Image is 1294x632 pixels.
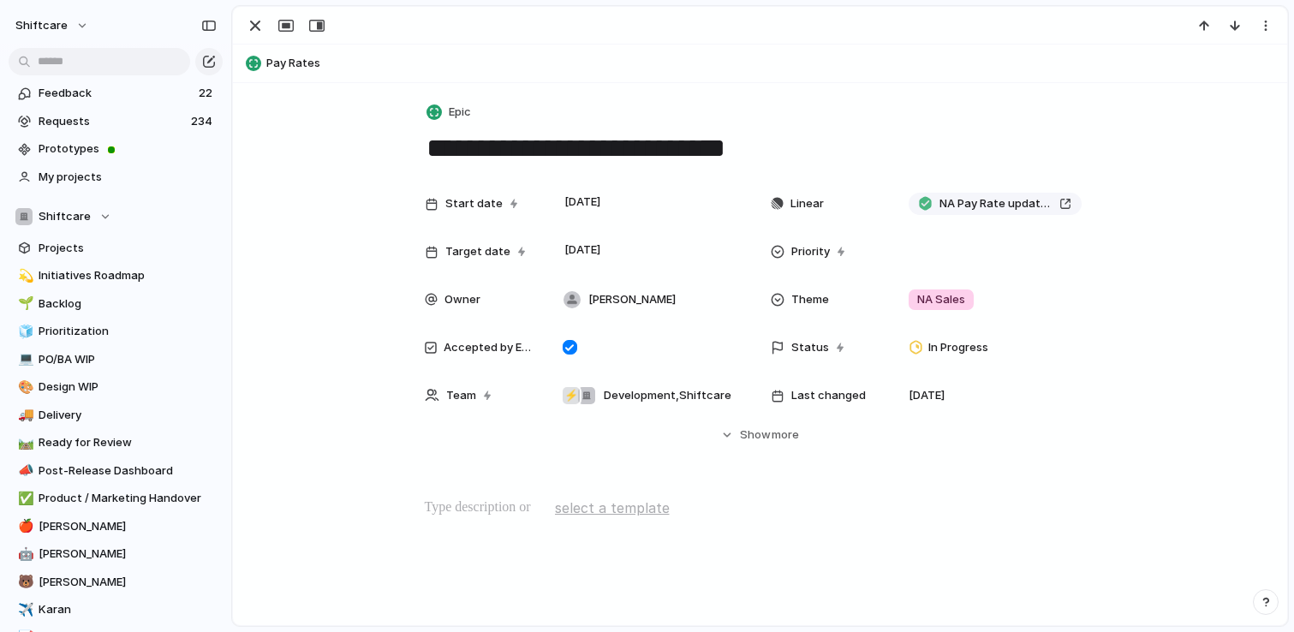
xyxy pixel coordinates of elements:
[9,569,223,595] a: 🐻[PERSON_NAME]
[15,462,33,480] button: 📣
[15,518,33,535] button: 🍎
[445,243,510,260] span: Target date
[423,100,476,125] button: Epic
[39,295,217,313] span: Backlog
[15,267,33,284] button: 💫
[39,407,217,424] span: Delivery
[39,462,217,480] span: Post-Release Dashboard
[9,319,223,344] div: 🧊Prioritization
[18,378,30,397] div: 🎨
[39,267,217,284] span: Initiatives Roadmap
[588,291,676,308] span: [PERSON_NAME]
[791,387,866,404] span: Last changed
[241,50,1279,77] button: Pay Rates
[791,339,829,356] span: Status
[928,339,988,356] span: In Progress
[9,80,223,106] a: Feedback22
[18,572,30,592] div: 🐻
[15,490,33,507] button: ✅
[791,243,830,260] span: Priority
[39,85,194,102] span: Feedback
[552,495,672,521] button: select a template
[39,169,217,186] span: My projects
[39,574,217,591] span: [PERSON_NAME]
[560,240,605,260] span: [DATE]
[9,136,223,162] a: Prototypes
[9,430,223,456] a: 🛤️Ready for Review
[9,236,223,261] a: Projects
[444,291,480,308] span: Owner
[604,387,731,404] span: Development , Shiftcare
[18,266,30,286] div: 💫
[9,109,223,134] a: Requests234
[555,498,670,518] span: select a template
[39,208,91,225] span: Shiftcare
[563,387,580,404] div: ⚡
[917,291,965,308] span: NA Sales
[909,193,1082,215] a: NA Pay Rate updates ([GEOGRAPHIC_DATA]/[GEOGRAPHIC_DATA])
[425,420,1096,450] button: Showmore
[791,291,829,308] span: Theme
[15,295,33,313] button: 🌱
[18,461,30,480] div: 📣
[8,12,98,39] button: shiftcare
[39,546,217,563] span: [PERSON_NAME]
[9,486,223,511] a: ✅Product / Marketing Handover
[15,323,33,340] button: 🧊
[909,387,945,404] span: [DATE]
[199,85,216,102] span: 22
[560,192,605,212] span: [DATE]
[15,379,33,396] button: 🎨
[9,402,223,428] a: 🚚Delivery
[446,387,476,404] span: Team
[772,426,799,444] span: more
[39,113,186,130] span: Requests
[18,349,30,369] div: 💻
[39,351,217,368] span: PO/BA WIP
[15,351,33,368] button: 💻
[9,597,223,623] a: ✈️Karan
[39,490,217,507] span: Product / Marketing Handover
[9,263,223,289] a: 💫Initiatives Roadmap
[39,240,217,257] span: Projects
[191,113,216,130] span: 234
[9,347,223,373] a: 💻PO/BA WIP
[444,339,534,356] span: Accepted by Engineering
[9,458,223,484] a: 📣Post-Release Dashboard
[18,322,30,342] div: 🧊
[9,204,223,230] button: Shiftcare
[18,405,30,425] div: 🚚
[449,104,471,121] span: Epic
[39,323,217,340] span: Prioritization
[15,574,33,591] button: 🐻
[15,407,33,424] button: 🚚
[9,374,223,400] a: 🎨Design WIP
[9,164,223,190] a: My projects
[15,546,33,563] button: 🤖
[15,434,33,451] button: 🛤️
[15,601,33,618] button: ✈️
[9,291,223,317] a: 🌱Backlog
[9,514,223,540] a: 🍎[PERSON_NAME]
[18,489,30,509] div: ✅
[18,600,30,620] div: ✈️
[939,195,1052,212] span: NA Pay Rate updates ([GEOGRAPHIC_DATA]/[GEOGRAPHIC_DATA])
[39,379,217,396] span: Design WIP
[39,518,217,535] span: [PERSON_NAME]
[18,294,30,313] div: 🌱
[9,541,223,567] a: 🤖[PERSON_NAME]
[39,140,217,158] span: Prototypes
[18,516,30,536] div: 🍎
[15,17,68,34] span: shiftcare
